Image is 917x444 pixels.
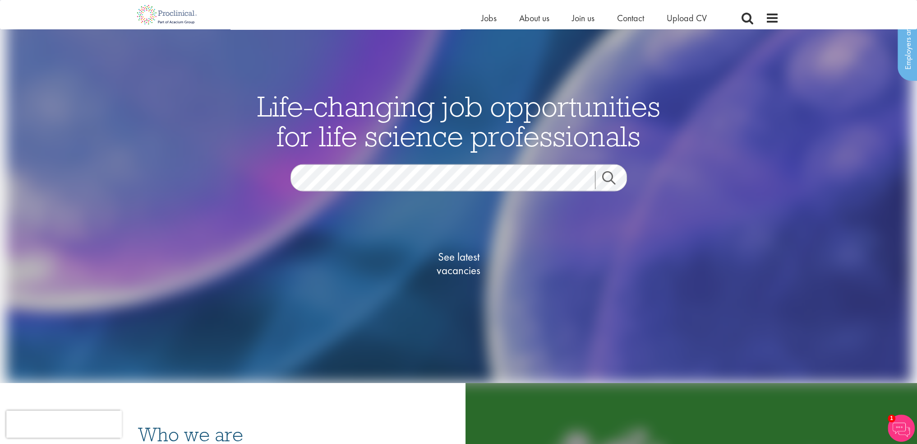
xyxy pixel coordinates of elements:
[414,214,504,313] a: See latestvacancies
[617,12,644,24] a: Contact
[595,171,634,189] a: Job search submit button
[257,88,660,154] span: Life-changing job opportunities for life science professionals
[6,411,122,438] iframe: reCAPTCHA
[667,12,707,24] a: Upload CV
[519,12,549,24] a: About us
[888,415,915,442] img: Chatbot
[888,415,895,422] span: 1
[481,12,497,24] a: Jobs
[414,250,504,277] span: See latest vacancies
[572,12,594,24] a: Join us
